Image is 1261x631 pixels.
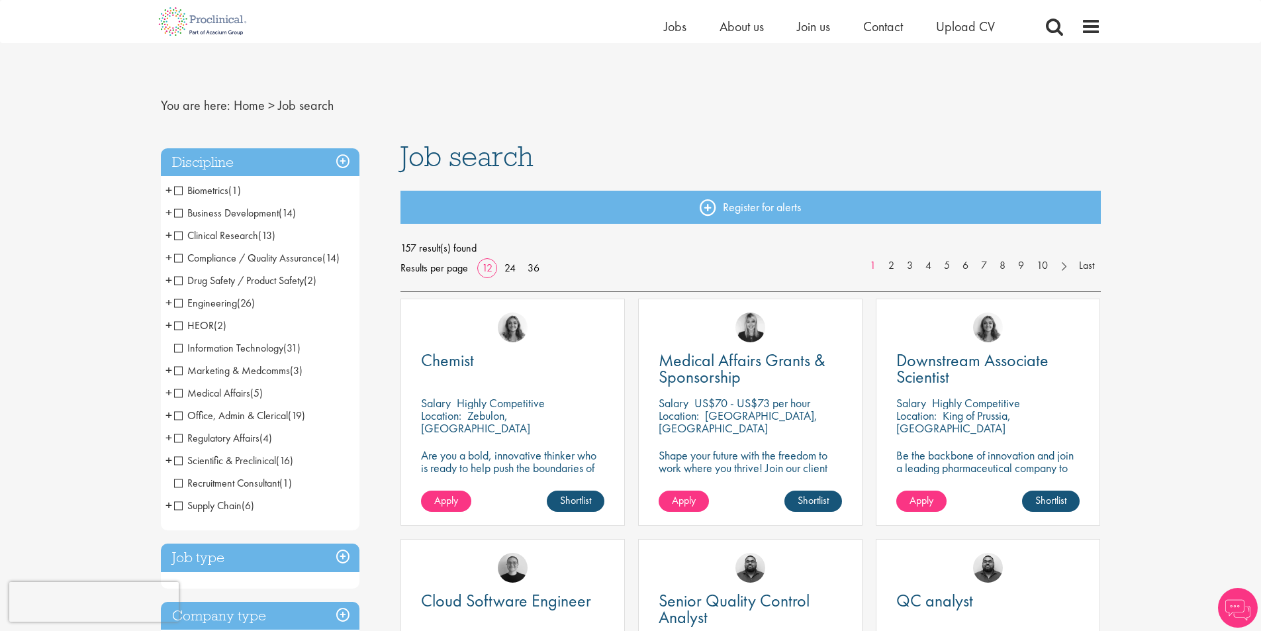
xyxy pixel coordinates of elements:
span: (1) [279,476,292,490]
a: 12 [477,261,497,275]
span: Compliance / Quality Assurance [174,251,322,265]
a: 10 [1030,258,1054,273]
a: 9 [1011,258,1031,273]
span: Marketing & Medcomms [174,364,303,377]
a: Apply [421,491,471,512]
span: + [165,383,172,403]
p: US$70 - US$73 per hour [694,395,810,411]
span: Chemist [421,349,474,371]
span: Recruitment Consultant [174,476,292,490]
span: Information Technology [174,341,283,355]
h3: Company type [161,602,359,630]
a: Downstream Associate Scientist [896,352,1080,385]
span: Business Development [174,206,279,220]
img: Chatbot [1218,588,1258,628]
a: 7 [974,258,994,273]
span: You are here: [161,97,230,114]
a: Apply [659,491,709,512]
a: Cloud Software Engineer [421,593,604,609]
span: Business Development [174,206,296,220]
span: + [165,360,172,380]
a: Chemist [421,352,604,369]
span: (2) [304,273,316,287]
a: Shortlist [1022,491,1080,512]
span: (26) [237,296,255,310]
a: QC analyst [896,593,1080,609]
p: Be the backbone of innovation and join a leading pharmaceutical company to help keep life-changin... [896,449,1080,499]
span: (1) [228,183,241,197]
span: + [165,293,172,313]
h3: Job type [161,544,359,572]
a: 3 [900,258,919,273]
span: Supply Chain [174,499,254,512]
span: Location: [896,408,937,423]
span: Office, Admin & Clerical [174,409,288,422]
a: 6 [956,258,975,273]
span: Engineering [174,296,237,310]
span: Results per page [400,258,468,278]
a: 8 [993,258,1012,273]
img: Janelle Jones [735,313,765,342]
a: Shortlist [784,491,842,512]
span: Location: [421,408,461,423]
span: Job search [400,138,534,174]
span: + [165,450,172,470]
span: Apply [434,493,458,507]
img: Ashley Bennett [973,553,1003,583]
span: (13) [258,228,275,242]
span: > [268,97,275,114]
span: + [165,315,172,335]
span: Location: [659,408,699,423]
span: Medical Affairs [174,386,263,400]
span: Downstream Associate Scientist [896,349,1049,388]
span: (31) [283,341,301,355]
a: Jackie Cerchio [498,313,528,342]
span: + [165,203,172,222]
p: Shape your future with the freedom to work where you thrive! Join our client with this fully remo... [659,449,842,499]
a: Shortlist [547,491,604,512]
a: Contact [863,18,903,35]
a: Join us [797,18,830,35]
span: Supply Chain [174,499,242,512]
span: (3) [290,364,303,377]
img: Jackie Cerchio [973,313,1003,342]
a: breadcrumb link [234,97,265,114]
span: About us [720,18,764,35]
span: (4) [259,431,272,445]
span: (6) [242,499,254,512]
span: Salary [896,395,926,411]
span: Compliance / Quality Assurance [174,251,340,265]
iframe: reCAPTCHA [9,582,179,622]
div: Discipline [161,148,359,177]
span: (2) [214,318,226,332]
p: Are you a bold, innovative thinker who is ready to help push the boundaries of science and make a... [421,449,604,499]
a: Medical Affairs Grants & Sponsorship [659,352,842,385]
span: Engineering [174,296,255,310]
a: 24 [500,261,520,275]
span: QC analyst [896,589,973,612]
a: Last [1072,258,1101,273]
span: + [165,405,172,425]
span: Biometrics [174,183,228,197]
a: Jobs [664,18,686,35]
span: + [165,428,172,448]
span: Regulatory Affairs [174,431,259,445]
span: Marketing & Medcomms [174,364,290,377]
span: Salary [659,395,688,411]
span: Upload CV [936,18,995,35]
a: 36 [523,261,544,275]
span: 157 result(s) found [400,238,1101,258]
span: HEOR [174,318,226,332]
span: (14) [322,251,340,265]
a: 1 [863,258,882,273]
span: Drug Safety / Product Safety [174,273,316,287]
p: Highly Competitive [457,395,545,411]
span: Scientific & Preclinical [174,454,293,467]
span: Office, Admin & Clerical [174,409,305,422]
